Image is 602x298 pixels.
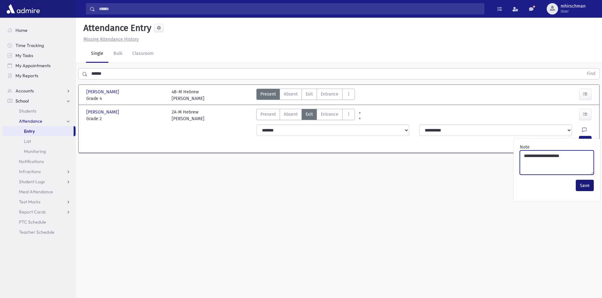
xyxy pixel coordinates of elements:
span: [PERSON_NAME] [86,89,120,95]
h5: Attendance Entry [81,23,151,33]
span: My Tasks [15,53,33,58]
span: Student Logs [19,179,45,184]
span: Grade 4 [86,95,165,102]
span: Exit [306,111,313,118]
span: Attendance [19,118,42,124]
span: Time Tracking [15,43,44,48]
span: Monitoring [24,149,46,154]
a: Accounts [3,86,76,96]
button: Find [583,68,599,79]
a: PTC Schedule [3,217,76,227]
a: Attendance [3,116,76,126]
span: Entrance [321,111,338,118]
span: User [561,9,586,14]
a: Teacher Schedule [3,227,76,237]
a: My Reports [3,71,76,81]
span: My Appointments [15,63,51,68]
a: Single [86,45,108,63]
a: Meal Attendance [3,187,76,197]
span: Notifications [19,159,44,164]
a: School [3,96,76,106]
span: Infractions [19,169,41,174]
span: PTC Schedule [19,219,46,225]
span: School [15,98,29,104]
span: Present [260,91,276,97]
a: Bulk [108,45,127,63]
span: Teacher Schedule [19,229,54,235]
span: List [24,138,31,144]
input: Search [95,3,484,15]
span: [PERSON_NAME] [86,109,120,115]
a: List [3,136,76,146]
a: Test Marks [3,197,76,207]
button: Save [576,180,594,191]
a: Monitoring [3,146,76,156]
span: Grade 2 [86,115,165,122]
span: Absent [284,91,298,97]
a: Infractions [3,167,76,177]
img: AdmirePro [5,3,41,15]
a: Student Logs [3,177,76,187]
div: 2A-M Hebrew [PERSON_NAME] [172,109,204,122]
span: Home [15,27,27,33]
a: Missing Attendance History [81,37,139,42]
div: 4B-M Hebrew [PERSON_NAME] [172,89,204,102]
span: Entry [24,128,35,134]
span: Students [19,108,36,114]
span: Exit [306,91,313,97]
a: Classroom [127,45,159,63]
span: mhirschman [561,4,586,9]
span: My Reports [15,73,38,79]
a: Time Tracking [3,40,76,50]
span: Entrance [321,91,338,97]
span: Test Marks [19,199,40,205]
a: Report Cards [3,207,76,217]
div: AttTypes [256,89,355,102]
span: Absent [284,111,298,118]
div: AttTypes [256,109,355,122]
a: My Appointments [3,61,76,71]
a: Entry [3,126,74,136]
span: Report Cards [19,209,46,215]
u: Missing Attendance History [83,37,139,42]
a: Students [3,106,76,116]
span: Accounts [15,88,34,94]
a: My Tasks [3,50,76,61]
a: Home [3,25,76,35]
a: Notifications [3,156,76,167]
span: Meal Attendance [19,189,53,195]
label: Note [520,144,530,150]
span: Present [260,111,276,118]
